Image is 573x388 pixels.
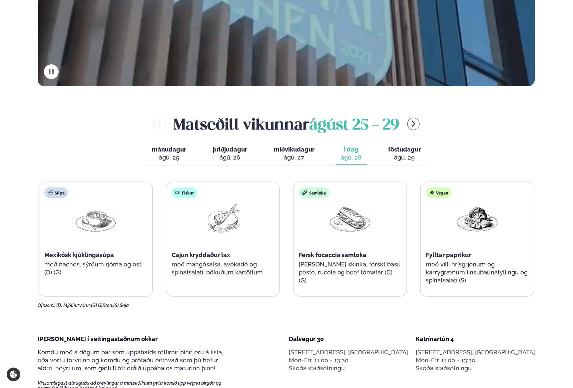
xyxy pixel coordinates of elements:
div: ágú. 25 [152,154,186,162]
button: þriðjudagur ágú. 26 [208,143,253,165]
span: [PERSON_NAME] í veitingastaðnum okkar [38,336,158,343]
a: Skoða staðsetningu [289,365,345,373]
h2: Matseðill vikunnar [174,113,399,135]
span: Í dag [341,146,362,154]
p: með villi hrísgrjónum og karrýgrænum linsubaunafyllingu og spínatsalati (S) [426,261,529,285]
div: Mon-Fri: 11:00 - 13:30 [289,357,408,365]
img: Panini.png [329,203,371,234]
span: ágúst 25 - 29 [309,118,399,133]
div: ágú. 27 [274,154,314,162]
button: Í dag ágú. 28 [336,143,367,165]
p: með mangósalsa, avókadó og spínatsalati, bökuðum kartöflum [172,261,274,277]
img: Soup.png [74,203,117,234]
span: Fersk focaccia samloka [299,252,367,259]
span: Fylltar paprikur [426,252,471,259]
div: Mon-Fri: 11:00 - 13:30 [416,357,535,365]
img: fish.svg [175,190,180,195]
div: Katrínartún 4 [416,335,535,343]
div: ágú. 26 [213,154,247,162]
span: mánudagur [152,146,186,153]
img: Vegan.png [456,203,499,234]
div: Súpa [44,188,68,198]
span: (D) Mjólkurvörur, [57,303,91,308]
div: Dalvegur 30 [289,335,408,343]
button: mánudagur ágú. 25 [147,143,192,165]
div: Vegan [426,188,452,198]
p: [PERSON_NAME] skinka, ferskt basil pesto, rucola og beef tómatar (D) (G) [299,261,401,285]
button: menu-btn-right [407,118,420,130]
p: [STREET_ADDRESS], [GEOGRAPHIC_DATA] [289,349,408,357]
div: Samloka [299,188,329,198]
span: Cajun kryddaður lax [172,252,230,259]
a: Skoða staðsetningu [416,365,472,373]
img: Fish.png [202,203,244,234]
span: (S) Soja [114,303,129,308]
button: föstudagur ágú. 29 [383,143,426,165]
span: þriðjudagur [213,146,247,153]
p: [STREET_ADDRESS], [GEOGRAPHIC_DATA] [416,349,535,357]
span: Ofnæmi: [38,303,56,308]
p: með nachos, sýrðum rjóma og osti (D) (G) [44,261,147,277]
img: Vegan.svg [429,190,435,195]
span: (G) Glúten, [91,303,114,308]
button: miðvikudagur ágú. 27 [269,143,320,165]
div: ágú. 28 [341,154,362,162]
span: Mexíkósk kjúklingasúpa [44,252,114,259]
div: Fiskur [172,188,197,198]
button: menu-btn-left [153,118,166,130]
div: ágú. 29 [388,154,421,162]
span: miðvikudagur [274,146,314,153]
span: Komdu með á dögum þar sem uppáhalds réttirnir þínir eru á lista, eða vertu forvitinn og komdu og ... [38,349,224,372]
a: Cookie settings [7,368,20,381]
img: soup.svg [48,190,53,195]
span: föstudagur [388,146,421,153]
img: sandwich-new-16px.svg [302,190,307,195]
